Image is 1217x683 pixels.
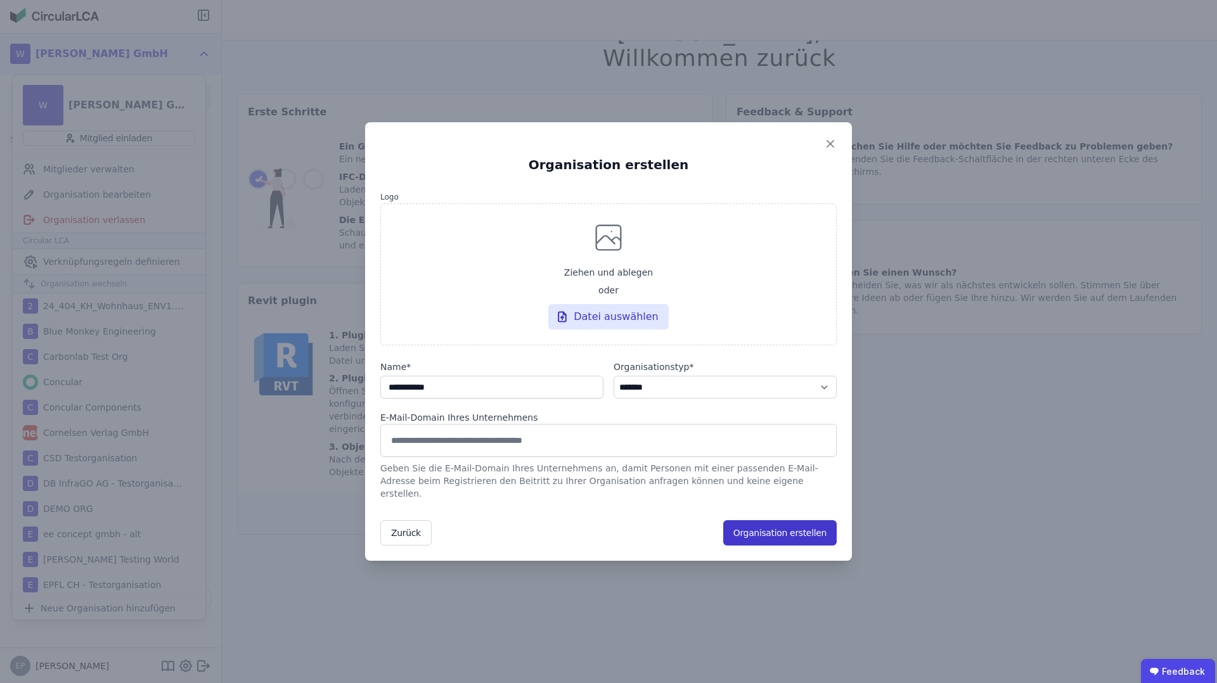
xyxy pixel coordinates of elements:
label: Logo [380,192,837,202]
span: Ziehen und ablegen [564,266,653,279]
button: Zurück [380,520,432,546]
div: Geben Sie die E-Mail-Domain Ihres Unternehmens an, damit Personen mit einer passenden E-Mail-Adre... [380,457,837,500]
div: E-Mail-Domain Ihres Unternehmens [380,411,837,424]
label: audits.requiredField [380,361,603,373]
div: Datei auswählen [548,304,669,329]
button: Organisation erstellen [723,520,837,546]
span: oder [598,284,619,297]
label: audits.requiredField [614,361,837,373]
h6: Organisation erstellen [380,155,837,174]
